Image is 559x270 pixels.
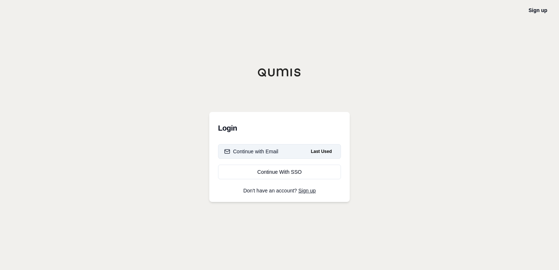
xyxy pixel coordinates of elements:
a: Sign up [299,188,316,194]
a: Sign up [529,7,547,13]
img: Qumis [258,68,301,77]
span: Last Used [308,147,335,156]
h3: Login [218,121,341,135]
button: Continue with EmailLast Used [218,144,341,159]
div: Continue With SSO [224,168,335,176]
p: Don't have an account? [218,188,341,193]
div: Continue with Email [224,148,278,155]
a: Continue With SSO [218,165,341,179]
